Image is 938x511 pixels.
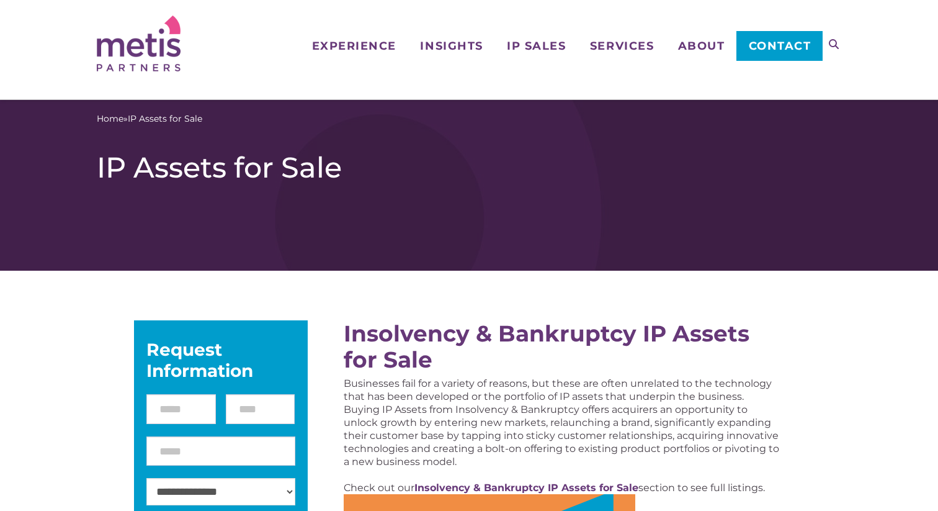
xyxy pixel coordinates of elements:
span: IP Assets for Sale [128,112,202,125]
span: » [97,112,202,125]
span: Services [590,40,654,52]
p: Businesses fail for a variety of reasons, but these are often unrelated to the technology that ha... [344,377,780,468]
span: About [678,40,725,52]
p: Check out our section to see full listings. [344,481,780,494]
span: IP Sales [507,40,566,52]
a: Home [97,112,123,125]
h1: IP Assets for Sale [97,150,841,185]
a: Insolvency & Bankruptcy IP Assets for Sale [344,320,749,373]
a: Insolvency & Bankruptcy IP Assets for Sale [414,482,638,494]
span: Insights [420,40,483,52]
div: Request Information [146,339,295,381]
a: Contact [736,31,823,61]
span: Contact [749,40,811,52]
span: Experience [312,40,396,52]
img: Metis Partners [97,16,181,71]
